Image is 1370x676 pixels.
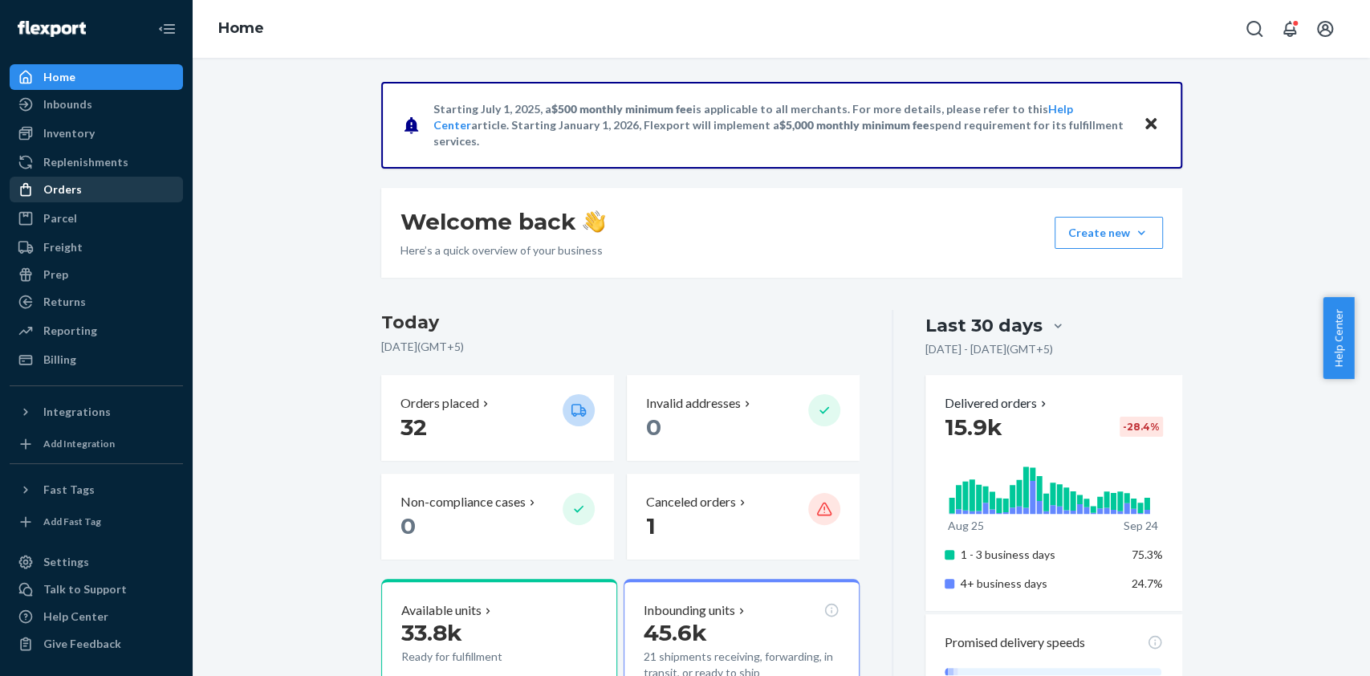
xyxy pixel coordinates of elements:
[43,154,128,170] div: Replenishments
[551,102,693,116] span: $500 monthly minimum fee
[218,19,264,37] a: Home
[1238,13,1270,45] button: Open Search Box
[43,239,83,255] div: Freight
[925,341,1053,357] p: [DATE] - [DATE] ( GMT+5 )
[945,413,1002,441] span: 15.9k
[381,375,614,461] button: Orders placed 32
[43,69,75,85] div: Home
[646,413,661,441] span: 0
[961,547,1119,563] p: 1 - 3 business days
[10,92,183,117] a: Inbounds
[627,375,860,461] button: Invalid addresses 0
[1120,417,1163,437] div: -28.4 %
[43,581,127,597] div: Talk to Support
[583,210,605,233] img: hand-wave emoji
[644,619,707,646] span: 45.6k
[10,399,183,425] button: Integrations
[433,101,1128,149] p: Starting July 1, 2025, a is applicable to all merchants. For more details, please refer to this a...
[925,313,1043,338] div: Last 30 days
[400,512,416,540] span: 0
[43,294,86,310] div: Returns
[779,118,929,132] span: $5,000 monthly minimum fee
[10,289,183,315] a: Returns
[43,125,95,141] div: Inventory
[10,120,183,146] a: Inventory
[43,96,92,112] div: Inbounds
[10,234,183,260] a: Freight
[43,554,89,570] div: Settings
[948,518,984,534] p: Aug 25
[151,13,183,45] button: Close Navigation
[381,339,860,355] p: [DATE] ( GMT+5 )
[1274,13,1306,45] button: Open notifications
[945,394,1050,413] button: Delivered orders
[10,549,183,575] a: Settings
[10,431,183,457] a: Add Integration
[644,601,735,620] p: Inbounding units
[10,576,183,602] a: Talk to Support
[10,64,183,90] a: Home
[10,318,183,344] a: Reporting
[400,207,605,236] h1: Welcome back
[401,619,462,646] span: 33.8k
[10,631,183,657] button: Give Feedback
[43,482,95,498] div: Fast Tags
[381,310,860,336] h3: Today
[43,181,82,198] div: Orders
[381,474,614,560] button: Non-compliance cases 0
[43,352,76,368] div: Billing
[646,394,741,413] p: Invalid addresses
[1132,548,1163,561] span: 75.3%
[10,262,183,287] a: Prep
[10,477,183,503] button: Fast Tags
[401,649,550,665] p: Ready for fulfillment
[945,633,1085,652] p: Promised delivery speeds
[10,206,183,231] a: Parcel
[18,21,86,37] img: Flexport logo
[961,576,1119,592] p: 4+ business days
[1055,217,1163,249] button: Create new
[43,515,101,528] div: Add Fast Tag
[205,6,277,52] ol: breadcrumbs
[401,601,482,620] p: Available units
[43,267,68,283] div: Prep
[10,347,183,373] a: Billing
[646,512,656,540] span: 1
[627,474,860,560] button: Canceled orders 1
[43,437,115,450] div: Add Integration
[1309,13,1341,45] button: Open account menu
[1124,518,1158,534] p: Sep 24
[43,210,77,226] div: Parcel
[400,394,479,413] p: Orders placed
[43,323,97,339] div: Reporting
[1323,297,1354,379] button: Help Center
[400,242,605,259] p: Here’s a quick overview of your business
[10,604,183,629] a: Help Center
[43,404,111,420] div: Integrations
[10,149,183,175] a: Replenishments
[1140,113,1161,136] button: Close
[43,636,121,652] div: Give Feedback
[1132,576,1163,590] span: 24.7%
[400,493,526,511] p: Non-compliance cases
[400,413,427,441] span: 32
[10,177,183,202] a: Orders
[10,509,183,535] a: Add Fast Tag
[646,493,736,511] p: Canceled orders
[43,609,108,625] div: Help Center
